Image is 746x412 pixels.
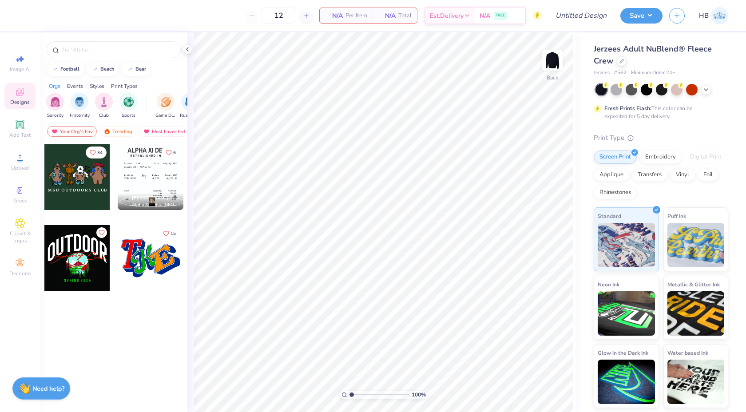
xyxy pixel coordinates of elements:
[135,67,146,71] div: bear
[60,67,79,71] div: football
[122,112,135,119] span: Sports
[631,69,675,77] span: Minimum Order: 24 +
[46,93,64,119] div: filter for Sorority
[155,93,176,119] button: filter button
[52,67,59,72] img: trend_line.gif
[67,82,83,90] div: Events
[598,348,648,357] span: Glow in the Dark Ink
[86,147,107,158] button: Like
[51,128,58,135] img: most_fav.gif
[632,168,667,182] div: Transfers
[70,112,90,119] span: Fraternity
[47,63,83,76] button: football
[496,12,505,19] span: FREE
[594,186,637,199] div: Rhinestones
[594,168,629,182] div: Applique
[10,66,31,73] span: Image AI
[598,211,621,221] span: Standard
[10,99,30,106] span: Designs
[594,69,610,77] span: Jerzees
[667,360,725,404] img: Water based Ink
[670,168,695,182] div: Vinyl
[699,7,728,24] a: HB
[99,112,109,119] span: Club
[123,97,134,107] img: Sports Image
[604,104,714,120] div: This color can be expedited for 5 day delivery.
[667,223,725,267] img: Puff Ink
[161,97,171,107] img: Game Day Image
[614,69,627,77] span: # 562
[119,93,137,119] div: filter for Sports
[143,128,150,135] img: most_fav.gif
[103,128,111,135] img: trending.gif
[180,93,200,119] button: filter button
[378,11,396,20] span: N/A
[50,97,60,107] img: Sorority Image
[594,133,728,143] div: Print Type
[598,291,655,336] img: Neon Ink
[127,67,134,72] img: trend_line.gif
[111,82,138,90] div: Print Types
[159,227,180,239] button: Like
[598,223,655,267] img: Standard
[75,97,84,107] img: Fraternity Image
[155,93,176,119] div: filter for Game Day
[412,391,426,399] span: 100 %
[345,11,367,20] span: Per Item
[47,126,97,137] div: Your Org's Fav
[604,105,651,112] strong: Fresh Prints Flash:
[548,7,614,24] input: Untitled Design
[699,11,709,21] span: HB
[173,151,176,155] span: 6
[9,131,31,139] span: Add Text
[122,63,150,76] button: bear
[9,270,31,277] span: Decorate
[70,93,90,119] div: filter for Fraternity
[162,147,180,158] button: Like
[598,360,655,404] img: Glow in the Dark Ink
[684,151,727,164] div: Digital Print
[430,11,464,20] span: Est. Delivery
[61,45,175,54] input: Try "Alpha"
[13,197,27,204] span: Greek
[132,202,180,208] span: Alpha Xi Delta, [GEOGRAPHIC_DATA]
[547,74,558,82] div: Back
[325,11,343,20] span: N/A
[398,11,412,20] span: Total
[639,151,682,164] div: Embroidery
[180,93,200,119] div: filter for Rush & Bid
[598,280,619,289] span: Neon Ink
[667,291,725,336] img: Metallic & Glitter Ink
[711,7,728,24] img: Hawdyan Baban
[544,51,561,69] img: Back
[97,151,103,155] span: 34
[119,93,137,119] button: filter button
[262,8,296,24] input: – –
[100,67,115,71] div: beach
[594,44,712,66] span: Jerzees Adult NuBlend® Fleece Crew
[46,93,64,119] button: filter button
[4,230,36,244] span: Clipart & logos
[155,112,176,119] span: Game Day
[139,126,189,137] div: Most Favorited
[171,231,176,236] span: 15
[480,11,490,20] span: N/A
[180,112,200,119] span: Rush & Bid
[96,227,107,238] button: Like
[698,168,718,182] div: Foil
[11,164,29,171] span: Upload
[95,93,113,119] button: filter button
[99,126,136,137] div: Trending
[99,97,109,107] img: Club Image
[185,97,195,107] img: Rush & Bid Image
[667,211,686,221] span: Puff Ink
[49,82,60,90] div: Orgs
[667,280,720,289] span: Metallic & Glitter Ink
[47,112,63,119] span: Sorority
[620,8,663,24] button: Save
[95,93,113,119] div: filter for Club
[667,348,708,357] span: Water based Ink
[87,63,119,76] button: beach
[70,93,90,119] button: filter button
[594,151,637,164] div: Screen Print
